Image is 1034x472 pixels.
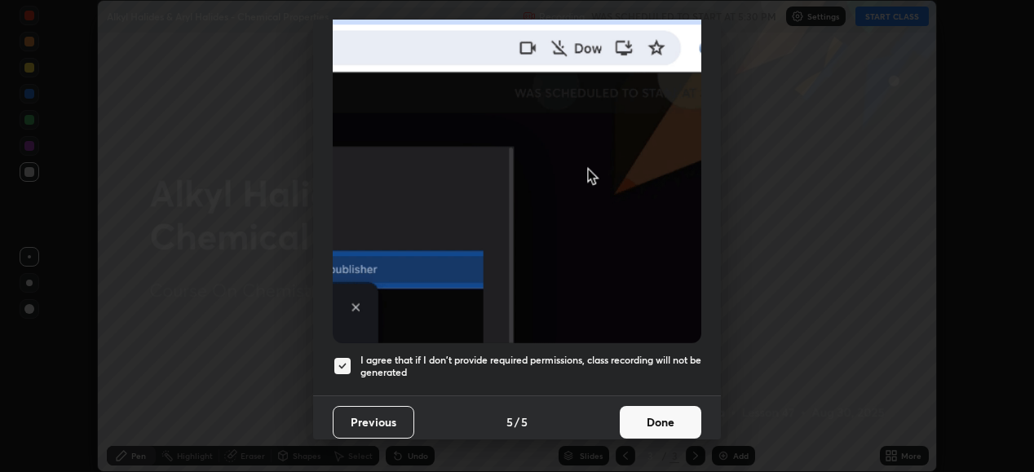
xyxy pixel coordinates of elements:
[506,413,513,430] h4: 5
[515,413,519,430] h4: /
[333,406,414,439] button: Previous
[521,413,528,430] h4: 5
[360,354,701,379] h5: I agree that if I don't provide required permissions, class recording will not be generated
[620,406,701,439] button: Done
